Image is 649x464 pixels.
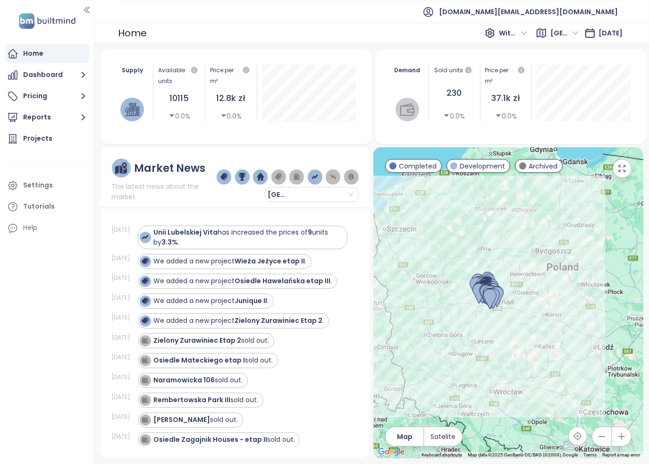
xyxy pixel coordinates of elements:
[433,65,475,76] div: Sold units
[142,377,148,383] img: icon
[134,162,205,174] div: Market News
[235,296,268,305] strong: Junique II
[330,173,337,181] img: price-decreases.png
[235,256,305,266] strong: Wieża Jeżyce etap II
[5,129,89,148] a: Projects
[154,415,238,425] div: sold out.
[422,452,463,458] button: Keyboard shortcuts
[142,317,148,324] img: icon
[386,427,423,446] button: Map
[169,112,175,119] span: caret-down
[275,173,282,181] img: price-tag-grey.png
[154,375,243,385] div: sold out.
[5,108,89,127] button: Reports
[210,65,241,86] div: Price per m²
[117,65,149,76] div: Supply
[154,395,259,405] div: sold out.
[485,65,527,86] div: Price per m²
[112,254,135,262] div: [DATE]
[348,173,354,181] img: information-circle.png
[376,446,407,458] img: Google
[142,234,148,240] img: icon
[460,161,505,171] span: Development
[220,173,227,181] img: price-tag-dark-blue.png
[23,133,52,144] div: Projects
[584,452,597,457] a: Terms (opens in new tab)
[154,256,307,266] div: We added a new project .
[598,28,623,38] span: [DATE]
[433,86,475,100] div: 230
[23,201,55,212] div: Tutorials
[239,173,245,181] img: trophy-dark-blue.png
[154,296,269,306] div: We added a new project .
[142,258,148,264] img: icon
[154,435,295,445] div: sold out.
[312,173,318,181] img: price-increases.png
[443,111,465,121] div: 0.0%
[154,276,332,286] div: We added a new project .
[158,92,200,105] div: 10115
[142,436,148,443] img: icon
[5,197,89,216] a: Tutorials
[294,173,300,181] img: wallet-dark-grey.png
[495,112,502,119] span: caret-down
[23,179,53,191] div: Settings
[210,92,252,105] div: 12.8k zł
[443,112,450,119] span: caret-down
[220,112,227,119] span: caret-down
[603,452,641,457] a: Report a map error
[468,452,578,457] span: Map data ©2025 GeoBasis-DE/BKG (©2009), Google
[268,187,296,202] span: Poznań
[115,162,127,174] img: ruler
[397,431,413,442] span: Map
[112,226,135,234] div: [DATE]
[154,228,343,247] div: has increased the prices of units by .
[400,102,414,117] img: wallet
[23,48,43,59] div: Home
[154,355,245,365] strong: Osiedle Mateckiego etap I
[5,87,89,106] button: Pricing
[5,176,89,195] a: Settings
[112,393,135,401] div: [DATE]
[154,395,231,405] strong: Rembertowska Park III
[5,219,89,237] div: Help
[112,413,135,421] div: [DATE]
[529,161,557,171] span: Archived
[499,26,527,40] span: With VAT
[142,278,148,284] img: icon
[169,111,190,121] div: 0.0%
[112,274,135,282] div: [DATE]
[257,173,264,181] img: home-dark-blue.png
[112,294,135,302] div: [DATE]
[158,65,200,86] div: Available units
[439,0,618,23] span: [DOMAIN_NAME][EMAIL_ADDRESS][DOMAIN_NAME]
[154,435,268,444] strong: Osiedle Zagajnik Houses - etap II
[154,355,273,365] div: sold out.
[424,427,462,446] button: Satelite
[154,316,324,326] div: We added a new project .
[142,337,148,344] img: icon
[142,397,148,403] img: icon
[112,333,135,342] div: [DATE]
[235,316,323,325] strong: Zielony Zurawiniec Etap 2
[495,111,517,121] div: 0.0%
[23,222,37,234] div: Help
[5,44,89,63] a: Home
[142,357,148,363] img: icon
[162,237,178,247] strong: 3.3%
[5,66,89,84] button: Dashboard
[112,313,135,322] div: [DATE]
[391,65,423,76] div: Demand
[154,415,211,424] strong: [PERSON_NAME]
[376,446,407,458] a: Open this area in Google Maps (opens a new window)
[125,102,139,117] img: house
[399,161,437,171] span: Completed
[550,26,579,40] span: Poznań
[112,181,217,202] span: The latest news about the market.
[112,353,135,362] div: [DATE]
[154,228,218,237] strong: Unii Lubelskiej Vita
[112,432,135,441] div: [DATE]
[112,373,135,381] div: [DATE]
[154,336,270,346] div: sold out.
[142,297,148,304] img: icon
